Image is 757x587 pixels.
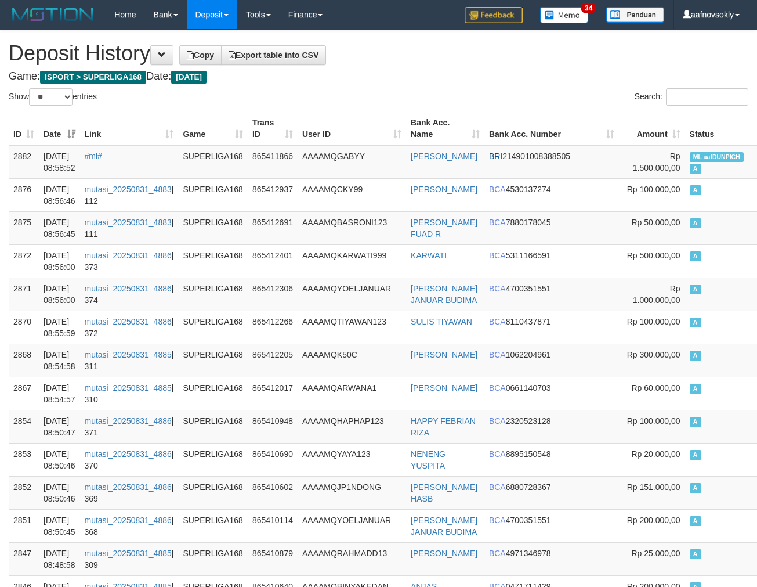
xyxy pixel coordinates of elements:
td: SUPERLIGA168 [178,145,248,179]
a: mutasi_20250831_4885 [85,383,172,392]
a: [PERSON_NAME] HASB [411,482,477,503]
th: Bank Acc. Number: activate to sort column ascending [484,112,619,145]
span: BCA [489,549,506,558]
select: Showentries [29,88,73,106]
td: SUPERLIGA168 [178,542,248,575]
td: [DATE] 08:50:45 [39,509,80,542]
span: Approved [690,251,701,261]
a: mutasi_20250831_4886 [85,317,172,326]
span: BCA [489,284,506,293]
span: Rp 500.000,00 [627,251,680,260]
span: Approved [690,384,701,394]
td: 2876 [9,178,39,211]
span: Rp 25.000,00 [631,549,680,558]
td: | 372 [80,311,179,344]
span: BCA [489,350,506,359]
span: Approved [690,417,701,427]
span: BCA [489,449,506,459]
td: SUPERLIGA168 [178,410,248,443]
td: AAAAMQRAHMADD13 [298,542,406,575]
td: 2847 [9,542,39,575]
td: 2870 [9,311,39,344]
span: BRI [489,152,502,161]
th: Status [685,112,757,145]
td: 2854 [9,410,39,443]
td: [DATE] 08:55:59 [39,311,80,344]
td: [DATE] 08:56:46 [39,178,80,211]
td: AAAAMQKARWATI999 [298,244,406,278]
span: Approved [690,483,701,493]
td: | 373 [80,244,179,278]
td: AAAAMQTIYAWAN123 [298,311,406,344]
td: 865410879 [248,542,298,575]
a: HAPPY FEBRIAN RIZA [411,416,476,437]
span: [DATE] [171,71,207,84]
td: AAAAMQYAYA123 [298,443,406,476]
span: ISPORT > SUPERLIGA168 [40,71,146,84]
a: mutasi_20250831_4886 [85,416,172,426]
a: mutasi_20250831_4885 [85,549,172,558]
a: mutasi_20250831_4886 [85,251,172,260]
h4: Game: Date: [9,71,748,82]
a: [PERSON_NAME] [411,350,477,359]
td: SUPERLIGA168 [178,244,248,278]
a: [PERSON_NAME] [411,383,477,392]
td: | 309 [80,542,179,575]
span: Rp 1.000.000,00 [633,284,680,305]
td: | 111 [80,211,179,244]
span: BCA [489,185,506,194]
label: Search: [635,88,748,106]
span: BCA [489,482,506,492]
a: #ml# [85,152,102,161]
span: Rp 100.000,00 [627,185,680,194]
a: [PERSON_NAME] JANUAR BUDIMA [411,516,477,536]
td: 0661140703 [484,377,619,410]
td: 8110437871 [484,311,619,344]
a: KARWATI [411,251,447,260]
th: Bank Acc. Name: activate to sort column ascending [406,112,484,145]
td: 865412691 [248,211,298,244]
a: mutasi_20250831_4886 [85,516,172,525]
img: Button%20Memo.svg [540,7,589,23]
td: AAAAMQJP1NDONG [298,476,406,509]
td: SUPERLIGA168 [178,377,248,410]
td: [DATE] 08:54:58 [39,344,80,377]
a: [PERSON_NAME] [411,185,477,194]
th: Amount: activate to sort column ascending [619,112,684,145]
td: | 371 [80,410,179,443]
a: [PERSON_NAME] [411,549,477,558]
span: Manually Linked by aafDUNPICH [690,152,744,162]
td: AAAAMQYOELJANUAR [298,278,406,311]
td: 2852 [9,476,39,509]
span: Rp 50.000,00 [631,218,680,227]
a: SULIS TIYAWAN [411,317,472,326]
td: 4700351551 [484,278,619,311]
td: | 310 [80,377,179,410]
td: AAAAMQGABYY [298,145,406,179]
span: BCA [489,218,506,227]
td: 2851 [9,509,39,542]
td: SUPERLIGA168 [178,211,248,244]
td: AAAAMQCKY99 [298,178,406,211]
a: Copy [179,45,222,65]
td: | 374 [80,278,179,311]
td: 7880178045 [484,211,619,244]
img: panduan.png [606,7,664,23]
td: AAAAMQHAPHAP123 [298,410,406,443]
td: 2320523128 [484,410,619,443]
span: Rp 100.000,00 [627,317,680,326]
td: 1062204961 [484,344,619,377]
span: BCA [489,251,506,260]
td: 2867 [9,377,39,410]
td: AAAAMQBASRONI123 [298,211,406,244]
td: [DATE] 08:58:52 [39,145,80,179]
span: Approved [690,318,701,327]
td: 5311166591 [484,244,619,278]
span: BCA [489,317,506,326]
td: AAAAMQARWANA1 [298,377,406,410]
td: SUPERLIGA168 [178,443,248,476]
span: Rp 100.000,00 [627,416,680,426]
span: 34 [581,3,596,13]
th: User ID: activate to sort column ascending [298,112,406,145]
th: Game: activate to sort column ascending [178,112,248,145]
